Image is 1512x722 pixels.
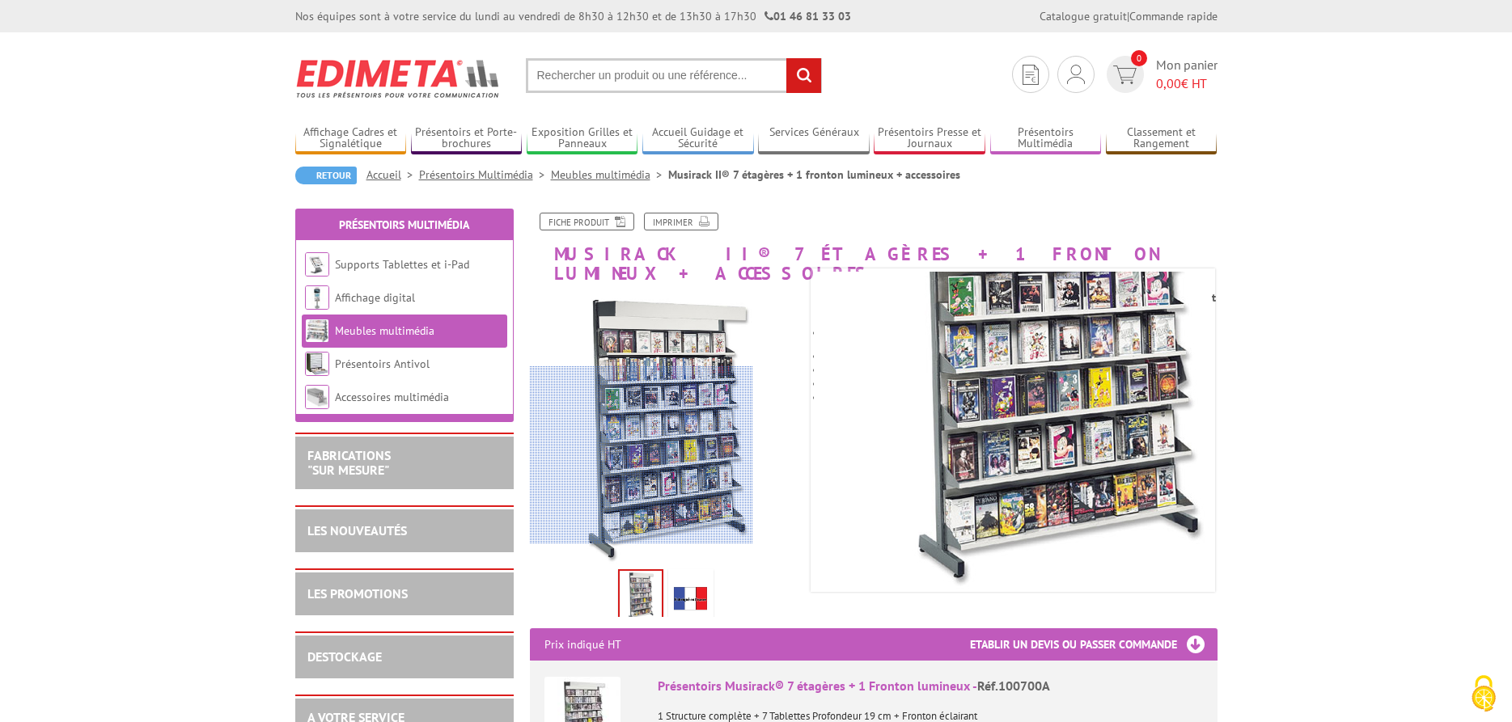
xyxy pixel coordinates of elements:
img: meubles_multimedia_100700a.jpg [814,103,1299,589]
img: devis rapide [1113,65,1137,84]
img: Meubles multimédia [305,319,329,343]
a: Catalogue gratuit [1040,9,1127,23]
a: Présentoirs Multimédia [339,217,469,232]
span: Réf.100700A [977,678,1050,694]
img: Cookies (fenêtre modale) [1463,673,1504,714]
a: Affichage digital [335,290,415,305]
a: devis rapide 0 Mon panier 0,00€ HT [1103,56,1218,93]
img: devis rapide [1067,65,1085,84]
a: Présentoirs Antivol [335,357,430,371]
img: Accessoires multimédia [305,385,329,409]
a: Services Généraux [758,125,870,152]
div: Présentoirs Musirack® 7 étagères + 1 Fronton lumineux - [658,677,1203,695]
a: Accessoires multimédia [335,390,449,404]
a: LES PROMOTIONS [307,585,408,602]
img: edimeta_produit_fabrique_en_france.jpg [671,572,710,623]
a: Retour [295,167,357,184]
a: FABRICATIONS"Sur Mesure" [307,447,391,478]
a: Affichage Cadres et Signalétique [295,125,407,152]
a: DESTOCKAGE [307,648,382,665]
a: Présentoirs Presse et Journaux [874,125,985,152]
span: Mon panier [1156,56,1218,93]
span: 0 [1131,50,1147,66]
span: € HT [1156,74,1218,93]
img: Edimeta [295,49,502,108]
a: Meubles multimédia [335,323,434,338]
img: meubles_multimedia_100700a.jpg [620,571,662,621]
a: Fiche produit [540,213,634,230]
span: 0,00 [1156,75,1181,91]
a: Commande rapide [1129,9,1218,23]
a: Présentoirs Multimédia [990,125,1102,152]
a: Accueil [366,167,419,182]
h1: Musirack II® 7 étagères + 1 fronton lumineux + accessoires [518,213,1230,283]
img: Supports Tablettes et i-Pad [305,252,329,277]
a: LES NOUVEAUTÉS [307,522,407,538]
p: Prix indiqué HT [544,628,621,661]
div: Nos équipes sont à votre service du lundi au vendredi de 8h30 à 12h30 et de 13h30 à 17h30 [295,8,851,24]
a: Présentoirs Multimédia [419,167,551,182]
a: Meubles multimédia [551,167,668,182]
a: Exposition Grilles et Panneaux [527,125,638,152]
img: Présentoirs Antivol [305,352,329,376]
a: Accueil Guidage et Sécurité [642,125,754,152]
img: devis rapide [1023,65,1039,85]
h3: Etablir un devis ou passer commande [970,628,1218,661]
img: Affichage digital [305,285,329,310]
strong: 01 46 81 33 03 [764,9,851,23]
a: Présentoirs et Porte-brochures [411,125,523,152]
button: Cookies (fenêtre modale) [1455,667,1512,722]
li: Musirack II® 7 étagères + 1 fronton lumineux + accessoires [668,167,960,183]
input: Rechercher un produit ou une référence... [526,58,822,93]
a: Classement et Rangement [1106,125,1218,152]
a: Imprimer [644,213,718,230]
div: | [1040,8,1218,24]
a: Supports Tablettes et i-Pad [335,257,469,272]
input: rechercher [786,58,821,93]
